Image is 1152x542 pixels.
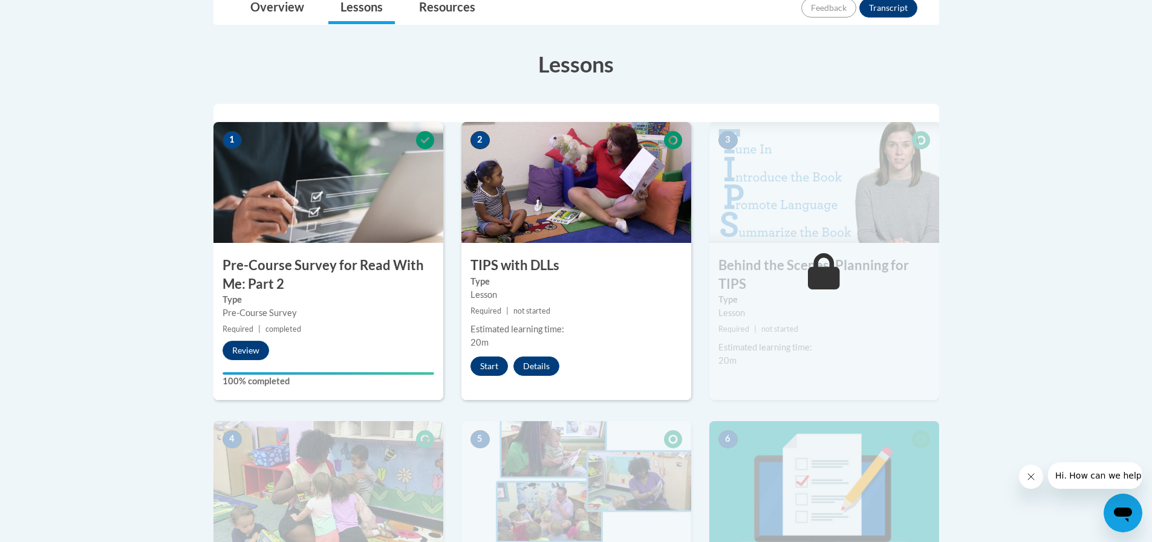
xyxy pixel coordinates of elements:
label: Type [470,275,682,288]
label: 100% completed [223,375,434,388]
h3: Lessons [213,49,939,79]
div: Estimated learning time: [718,341,930,354]
h3: Behind the Scenes: Planning for TIPS [709,256,939,294]
div: Pre-Course Survey [223,306,434,320]
span: Hi. How can we help? [7,8,98,18]
span: Required [470,306,501,315]
span: 20m [718,355,737,366]
span: Required [718,324,749,334]
span: 1 [223,131,242,149]
span: 4 [223,430,242,448]
button: Review [223,341,269,360]
span: | [258,324,261,334]
img: Course Image [213,421,443,542]
span: 2 [470,131,490,149]
h3: Pre-Course Survey for Read With Me: Part 2 [213,256,443,294]
iframe: Button to launch messaging window [1104,494,1142,532]
span: not started [513,306,550,315]
span: not started [761,324,798,334]
h3: TIPS with DLLs [461,256,691,275]
button: Start [470,356,508,376]
label: Type [223,293,434,306]
span: 3 [718,131,738,149]
img: Course Image [461,122,691,243]
img: Course Image [709,421,939,542]
button: Details [513,356,559,376]
span: | [506,306,509,315]
img: Course Image [709,122,939,243]
div: Your progress [223,372,434,375]
img: Course Image [213,122,443,243]
span: | [754,324,757,334]
div: Lesson [718,306,930,320]
label: Type [718,293,930,306]
iframe: Close message [1019,465,1043,489]
span: Required [223,324,253,334]
span: 20m [470,337,489,347]
img: Course Image [461,421,691,542]
iframe: Message from company [1048,462,1142,489]
div: Estimated learning time: [470,323,682,336]
span: completed [265,324,301,334]
span: 5 [470,430,490,448]
div: Lesson [470,288,682,302]
span: 6 [718,430,738,448]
